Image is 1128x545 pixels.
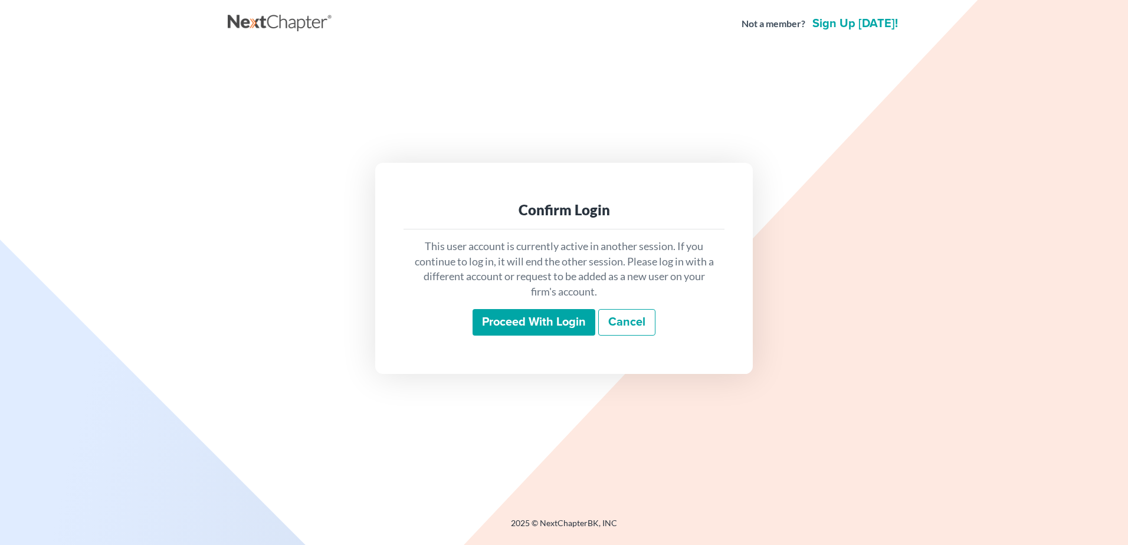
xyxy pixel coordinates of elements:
[598,309,655,336] a: Cancel
[413,201,715,219] div: Confirm Login
[742,17,805,31] strong: Not a member?
[228,517,900,539] div: 2025 © NextChapterBK, INC
[413,239,715,300] p: This user account is currently active in another session. If you continue to log in, it will end ...
[810,18,900,29] a: Sign up [DATE]!
[473,309,595,336] input: Proceed with login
